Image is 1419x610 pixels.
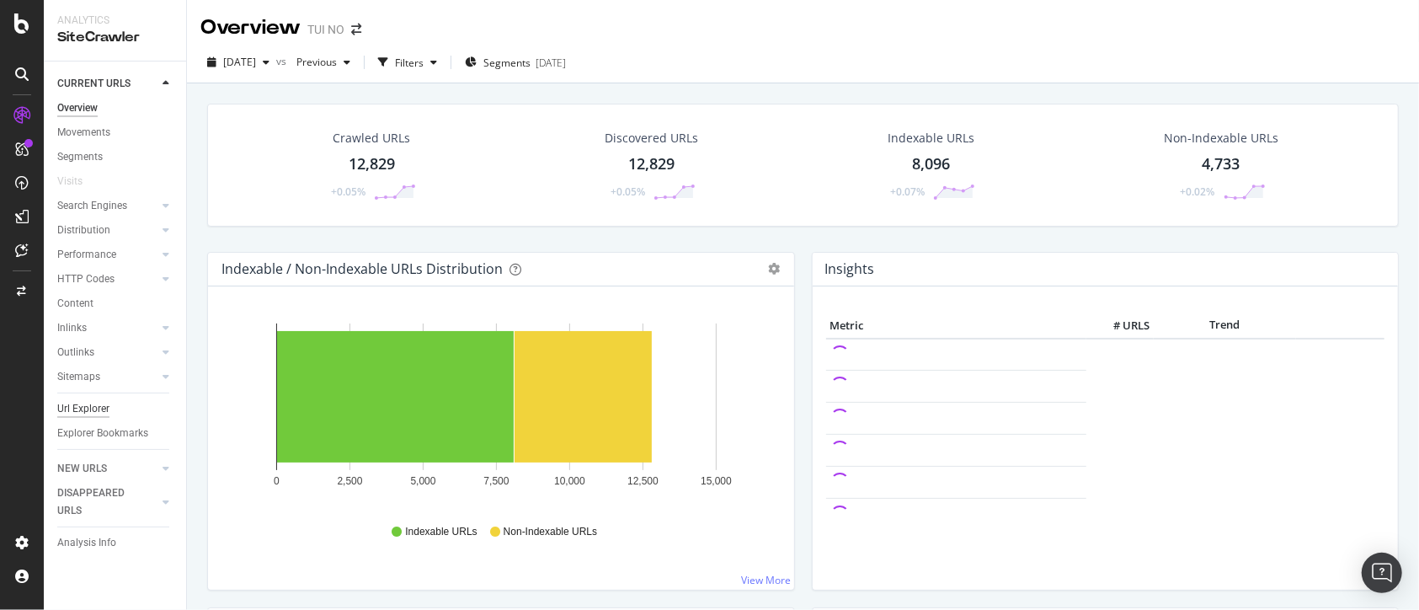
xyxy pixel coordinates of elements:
th: # URLS [1086,313,1154,339]
div: Content [57,295,93,313]
a: NEW URLS [57,460,157,478]
a: Content [57,295,174,313]
a: Search Engines [57,197,157,215]
div: Performance [57,246,116,264]
a: View More [742,573,792,587]
div: Outlinks [57,344,94,361]
a: Outlinks [57,344,157,361]
h4: Insights [825,258,875,281]
div: [DATE] [536,56,566,70]
text: 10,000 [554,475,585,487]
span: Indexable URLs [405,525,477,539]
div: 12,829 [628,153,675,175]
span: 2025 Oct. 8th [223,55,256,69]
div: Visits [57,173,83,190]
span: Segments [483,56,531,70]
div: Crawled URLs [333,130,411,147]
span: vs [276,54,290,68]
div: DISAPPEARED URLS [57,484,142,520]
button: Previous [290,49,357,76]
span: Previous [290,55,337,69]
div: Search Engines [57,197,127,215]
div: +0.05% [331,185,365,199]
a: HTTP Codes [57,270,157,288]
div: 4,733 [1203,153,1240,175]
text: 15,000 [701,475,732,487]
div: 8,096 [912,153,950,175]
div: TUI NO [307,21,344,38]
div: Inlinks [57,319,87,337]
button: Segments[DATE] [458,49,573,76]
div: Indexable URLs [888,130,974,147]
text: 12,500 [627,475,659,487]
th: Trend [1154,313,1296,339]
a: Visits [57,173,99,190]
a: Segments [57,148,174,166]
a: Explorer Bookmarks [57,425,174,442]
text: 0 [274,475,280,487]
div: arrow-right-arrow-left [351,24,361,35]
div: Distribution [57,222,110,239]
div: 12,829 [349,153,395,175]
div: +0.07% [890,185,925,199]
th: Metric [826,313,1087,339]
svg: A chart. [221,313,772,509]
a: Movements [57,124,174,142]
a: DISAPPEARED URLS [57,484,157,520]
div: +0.02% [1181,185,1215,199]
a: Url Explorer [57,400,174,418]
div: Url Explorer [57,400,109,418]
div: Overview [57,99,98,117]
a: Sitemaps [57,368,157,386]
button: [DATE] [200,49,276,76]
div: Analytics [57,13,173,28]
a: Performance [57,246,157,264]
a: Inlinks [57,319,157,337]
div: Sitemaps [57,368,100,386]
span: Non-Indexable URLs [504,525,597,539]
a: Analysis Info [57,534,174,552]
div: Analysis Info [57,534,116,552]
a: CURRENT URLS [57,75,157,93]
text: 7,500 [483,475,509,487]
div: Indexable / Non-Indexable URLs Distribution [221,260,503,277]
a: Overview [57,99,174,117]
div: +0.05% [611,185,645,199]
div: Filters [395,56,424,70]
a: Distribution [57,222,157,239]
div: Segments [57,148,103,166]
text: 5,000 [410,475,435,487]
div: HTTP Codes [57,270,115,288]
text: 2,500 [337,475,362,487]
div: Overview [200,13,301,42]
div: SiteCrawler [57,28,173,47]
div: Explorer Bookmarks [57,425,148,442]
div: gear [769,263,781,275]
div: NEW URLS [57,460,107,478]
div: Movements [57,124,110,142]
div: Discovered URLs [605,130,698,147]
button: Filters [371,49,444,76]
div: CURRENT URLS [57,75,131,93]
div: Non-Indexable URLs [1164,130,1278,147]
div: Open Intercom Messenger [1362,553,1402,593]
